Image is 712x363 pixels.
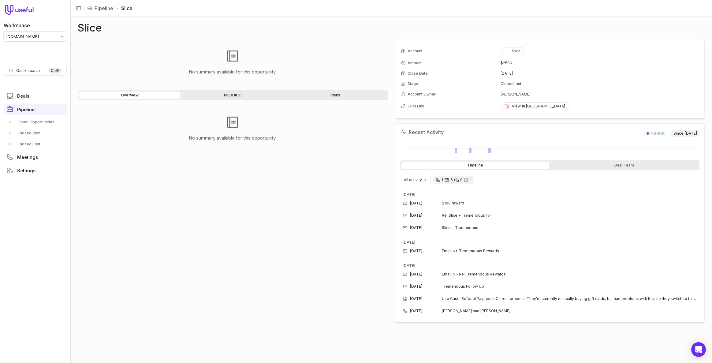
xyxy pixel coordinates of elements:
[442,249,499,253] span: Email: >> Tremendous Rewards
[408,81,418,86] span: Stage
[410,213,422,218] time: [DATE]
[410,309,422,313] time: [DATE]
[410,249,422,253] time: [DATE]
[408,61,422,65] span: Amount
[442,213,485,218] span: Re: Slice + Tremendous
[403,263,415,268] time: [DATE]
[442,201,464,206] span: $100 reward
[671,130,699,137] span: Since
[486,213,491,218] span: 2 emails in thread
[410,201,422,206] time: [DATE]
[182,92,283,99] a: MEDDICC
[408,49,423,54] span: Account
[74,4,83,13] button: Collapse sidebar
[410,284,422,289] time: [DATE]
[400,129,444,136] h2: Recent Activity
[442,309,690,313] span: [PERSON_NAME] and [PERSON_NAME]
[685,131,697,136] time: [DATE]
[403,192,415,197] time: [DATE]
[501,79,699,89] td: Closed lost
[4,128,67,138] a: Closed Won
[17,168,35,173] span: Settings
[442,296,697,301] span: Use Case: Referral Payments Current process: They're currently manually buying gift cards, but ha...
[401,162,549,169] div: Timeline
[442,284,484,289] span: Tremendous Follow Up
[4,165,67,176] a: Settings
[410,296,422,301] time: [DATE]
[501,47,525,55] button: Slice
[501,71,513,76] time: [DATE]
[442,225,478,230] span: Slice + Tremendous
[189,134,277,142] p: No summary available for this opportunity.
[4,117,67,127] a: Open Opportunities
[505,104,565,109] div: View in [GEOGRAPHIC_DATA]
[408,104,424,109] span: CRM Link
[189,68,277,76] p: No summary available for this opportunity.
[4,117,67,149] div: Pipeline submenu
[17,155,38,159] span: Meetings
[17,94,29,98] span: Deals
[410,225,422,230] time: [DATE]
[16,68,43,73] span: Quick search...
[116,5,132,12] li: Slice
[17,107,35,112] span: Pipeline
[410,272,422,277] time: [DATE]
[95,5,113,12] a: Pipeline
[4,139,67,149] a: Closed Lost
[501,102,569,110] a: View in [GEOGRAPHIC_DATA]
[4,22,30,29] label: Workspace
[4,104,67,115] a: Pipeline
[408,71,428,76] span: Close Date
[49,68,62,74] kbd: Ctrl K
[285,92,386,99] a: Risks
[4,90,67,101] a: Deals
[79,92,181,99] a: Overview
[433,176,474,184] div: 1 call and 6 email threads
[83,5,85,12] span: |
[408,92,436,97] span: Account Owner
[4,152,67,163] a: Meetings
[78,24,102,32] h1: Slice
[505,49,521,54] div: Slice
[442,272,506,277] span: Email: >> Re: Tremendous Rewards
[501,89,699,99] td: [PERSON_NAME]
[550,162,698,169] div: Deal Team
[501,58,699,68] td: $250K
[403,240,415,245] time: [DATE]
[691,342,706,357] div: Open Intercom Messenger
